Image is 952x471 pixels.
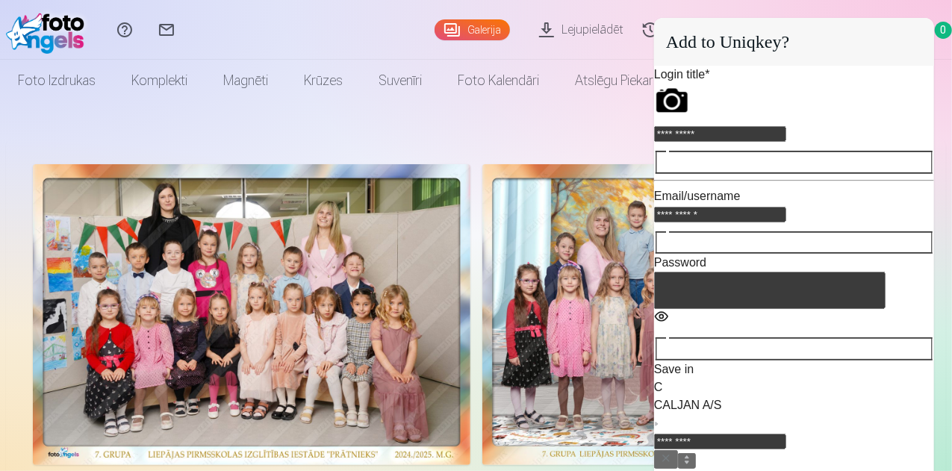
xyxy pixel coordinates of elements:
[440,60,557,102] a: Foto kalendāri
[205,60,286,102] a: Magnēti
[935,22,952,39] span: 0
[557,60,682,102] a: Atslēgu piekariņi
[113,60,205,102] a: Komplekti
[286,60,361,102] a: Krūzes
[6,6,92,54] img: /fa1
[361,60,440,102] a: Suvenīri
[435,19,510,40] a: Galerija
